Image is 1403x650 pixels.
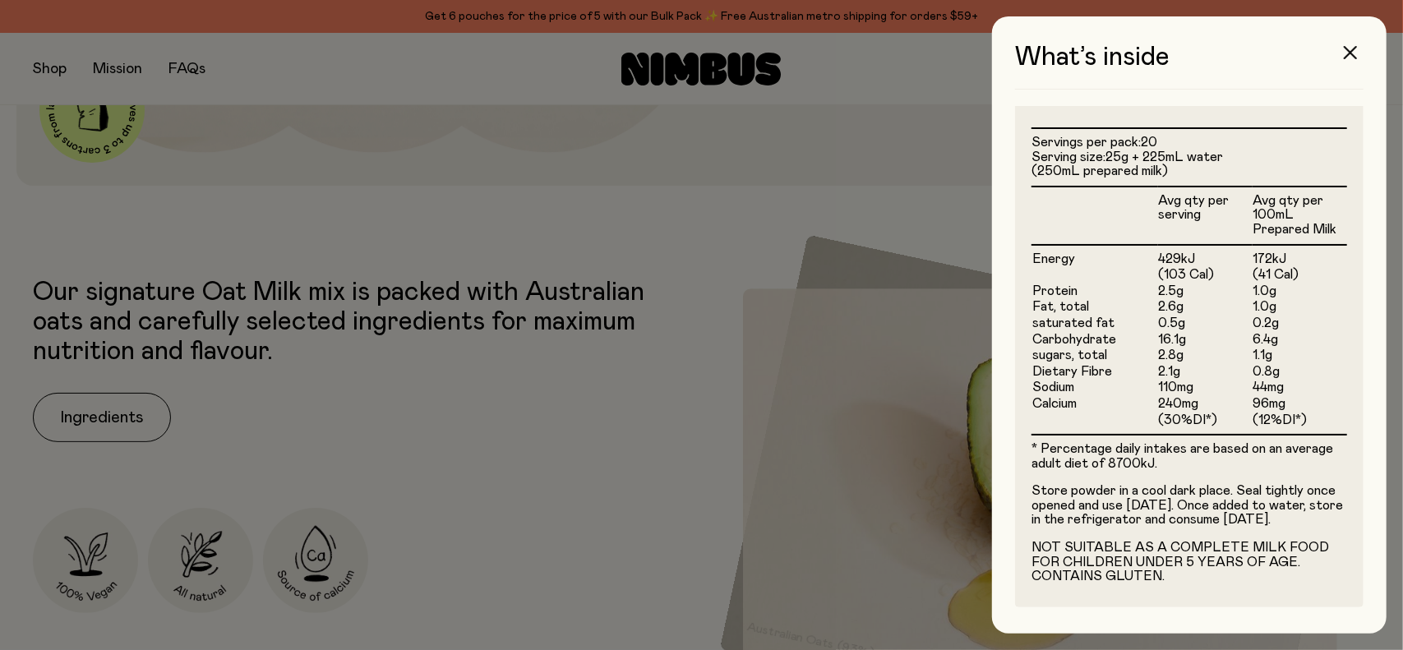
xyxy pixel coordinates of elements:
span: 25g + 225mL water (250mL prepared milk) [1031,150,1223,178]
span: Carbohydrate [1032,333,1116,346]
li: Servings per pack: [1031,136,1347,150]
td: 429kJ [1158,245,1253,268]
p: * Percentage daily intakes are based on an average adult diet of 8700kJ. [1031,442,1347,471]
td: 16.1g [1158,332,1253,348]
td: (103 Cal) [1158,267,1253,284]
td: 172kJ [1253,245,1347,268]
span: Calcium [1032,397,1077,410]
th: Avg qty per 100mL Prepared Milk [1253,187,1347,245]
td: 1.0g [1253,284,1347,300]
span: Fat, total [1032,300,1089,313]
span: 20 [1141,136,1157,149]
td: (41 Cal) [1253,267,1347,284]
td: 1.1g [1253,348,1347,364]
span: sugars, total [1032,348,1107,362]
td: 0.8g [1253,364,1347,380]
td: 96mg [1253,396,1347,413]
td: 2.1g [1158,364,1253,380]
td: 0.5g [1158,316,1253,332]
td: 44mg [1253,380,1347,396]
td: 2.8g [1158,348,1253,364]
li: Serving size: [1031,150,1347,179]
span: Energy [1032,252,1075,265]
td: 240mg [1158,396,1253,413]
td: 2.6g [1158,299,1253,316]
td: 0.2g [1253,316,1347,332]
td: (30%DI*) [1158,413,1253,435]
span: Protein [1032,284,1078,297]
td: (12%DI*) [1253,413,1347,435]
p: Store powder in a cool dark place. Seal tightly once opened and use [DATE]. Once added to water, ... [1031,484,1347,528]
h3: What’s inside [1015,43,1364,90]
td: 110mg [1158,380,1253,396]
span: Sodium [1032,380,1074,394]
span: saturated fat [1032,316,1115,330]
td: 6.4g [1253,332,1347,348]
td: 1.0g [1253,299,1347,316]
span: Dietary Fibre [1032,365,1112,378]
p: NOT SUITABLE AS A COMPLETE MILK FOOD FOR CHILDREN UNDER 5 YEARS OF AGE. CONTAINS GLUTEN. [1031,541,1347,584]
td: 2.5g [1158,284,1253,300]
th: Avg qty per serving [1158,187,1253,245]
